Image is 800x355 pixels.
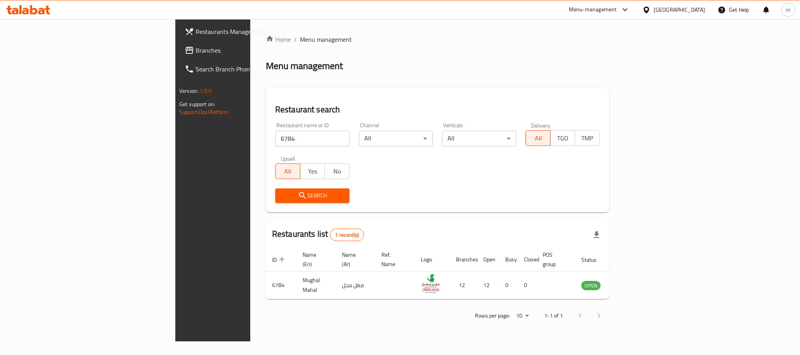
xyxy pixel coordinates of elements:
span: Ref. Name [381,250,405,269]
td: Mughal Mahal [296,272,336,299]
div: Rows per page: [513,310,532,322]
td: 0 [518,272,536,299]
span: Menu management [300,35,352,44]
button: Search [275,188,349,203]
span: Name (En) [303,250,326,269]
span: Branches [196,46,303,55]
td: 0 [499,272,518,299]
input: Search for restaurant name or ID.. [275,131,349,146]
span: All [529,133,547,144]
td: 12 [477,272,499,299]
span: TMP [578,133,597,144]
button: No [324,163,349,179]
span: Search Branch Phone [196,64,303,74]
p: 1-1 of 1 [544,311,563,321]
span: TGO [554,133,572,144]
td: مغل محل [336,272,375,299]
th: Branches [450,248,477,272]
span: Status [581,255,607,264]
span: OPEN [581,281,600,290]
h2: Restaurants list [272,228,364,241]
div: All [359,131,433,146]
button: All [526,130,551,146]
button: TGO [550,130,575,146]
table: enhanced table [266,248,643,299]
span: Search [282,191,343,201]
a: Support.OpsPlatform [179,107,229,117]
p: Rows per page: [475,311,510,321]
h2: Restaurant search [275,104,600,115]
span: Name (Ar) [342,250,366,269]
div: Menu-management [569,5,617,14]
h2: Menu management [266,60,343,72]
span: 1.0.0 [200,86,212,96]
a: Restaurants Management [178,22,309,41]
span: m [786,5,791,14]
span: All [279,166,297,177]
button: Yes [300,163,325,179]
th: Open [477,248,499,272]
span: Get support on: [179,99,215,109]
span: POS group [543,250,566,269]
div: Export file [587,225,606,244]
div: All [442,131,516,146]
a: Search Branch Phone [178,60,309,78]
button: TMP [575,130,600,146]
span: No [328,166,346,177]
th: Logo [415,248,450,272]
span: Yes [303,166,322,177]
span: Version: [179,86,198,96]
th: Busy [499,248,518,272]
button: All [275,163,300,179]
th: Closed [518,248,536,272]
div: [GEOGRAPHIC_DATA] [654,5,705,14]
label: Upsell [281,156,295,161]
span: 1 record(s) [330,231,363,239]
nav: breadcrumb [266,35,609,44]
td: 12 [450,272,477,299]
label: Delivery [531,122,551,128]
img: Mughal Mahal [421,274,440,293]
a: Branches [178,41,309,60]
span: Restaurants Management [196,27,303,36]
div: OPEN [581,281,600,290]
div: Total records count [330,229,364,241]
span: ID [272,255,287,264]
